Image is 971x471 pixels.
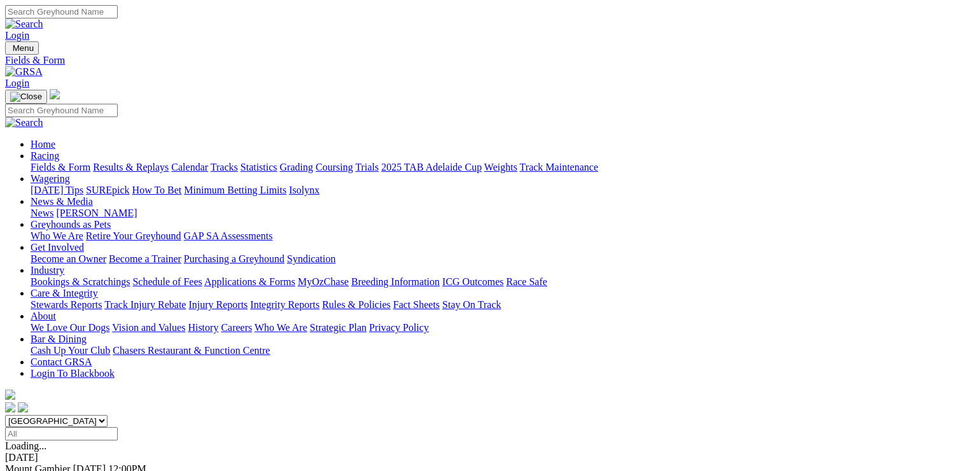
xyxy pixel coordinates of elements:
[484,162,517,172] a: Weights
[5,104,118,117] input: Search
[31,162,966,173] div: Racing
[442,276,503,287] a: ICG Outcomes
[31,311,56,321] a: About
[255,322,307,333] a: Who We Are
[31,345,110,356] a: Cash Up Your Club
[289,185,319,195] a: Isolynx
[31,150,59,161] a: Racing
[31,196,93,207] a: News & Media
[31,242,84,253] a: Get Involved
[5,41,39,55] button: Toggle navigation
[184,185,286,195] a: Minimum Betting Limits
[86,185,129,195] a: SUREpick
[5,390,15,400] img: logo-grsa-white.png
[31,288,98,299] a: Care & Integrity
[5,5,118,18] input: Search
[31,299,966,311] div: Care & Integrity
[316,162,353,172] a: Coursing
[31,322,966,334] div: About
[5,402,15,412] img: facebook.svg
[31,173,70,184] a: Wagering
[31,253,106,264] a: Become an Owner
[112,322,185,333] a: Vision and Values
[5,90,47,104] button: Toggle navigation
[5,78,29,88] a: Login
[5,66,43,78] img: GRSA
[442,299,501,310] a: Stay On Track
[109,253,181,264] a: Become a Trainer
[506,276,547,287] a: Race Safe
[393,299,440,310] a: Fact Sheets
[280,162,313,172] a: Grading
[250,299,319,310] a: Integrity Reports
[31,207,966,219] div: News & Media
[5,55,966,66] a: Fields & Form
[322,299,391,310] a: Rules & Policies
[310,322,367,333] a: Strategic Plan
[10,92,42,102] img: Close
[31,185,966,196] div: Wagering
[104,299,186,310] a: Track Injury Rebate
[31,230,966,242] div: Greyhounds as Pets
[31,253,966,265] div: Get Involved
[5,30,29,41] a: Login
[520,162,598,172] a: Track Maintenance
[31,322,109,333] a: We Love Our Dogs
[31,299,102,310] a: Stewards Reports
[381,162,482,172] a: 2025 TAB Adelaide Cup
[188,299,248,310] a: Injury Reports
[221,322,252,333] a: Careers
[93,162,169,172] a: Results & Replays
[13,43,34,53] span: Menu
[31,276,966,288] div: Industry
[5,440,46,451] span: Loading...
[355,162,379,172] a: Trials
[184,253,284,264] a: Purchasing a Greyhound
[5,18,43,30] img: Search
[132,276,202,287] a: Schedule of Fees
[31,219,111,230] a: Greyhounds as Pets
[31,139,55,150] a: Home
[204,276,295,287] a: Applications & Forms
[31,207,53,218] a: News
[171,162,208,172] a: Calendar
[31,265,64,276] a: Industry
[132,185,182,195] a: How To Bet
[56,207,137,218] a: [PERSON_NAME]
[50,89,60,99] img: logo-grsa-white.png
[86,230,181,241] a: Retire Your Greyhound
[31,334,87,344] a: Bar & Dining
[31,230,83,241] a: Who We Are
[241,162,277,172] a: Statistics
[211,162,238,172] a: Tracks
[287,253,335,264] a: Syndication
[351,276,440,287] a: Breeding Information
[5,117,43,129] img: Search
[31,345,966,356] div: Bar & Dining
[31,276,130,287] a: Bookings & Scratchings
[18,402,28,412] img: twitter.svg
[31,356,92,367] a: Contact GRSA
[184,230,273,241] a: GAP SA Assessments
[31,162,90,172] a: Fields & Form
[113,345,270,356] a: Chasers Restaurant & Function Centre
[5,427,118,440] input: Select date
[369,322,429,333] a: Privacy Policy
[31,185,83,195] a: [DATE] Tips
[298,276,349,287] a: MyOzChase
[5,452,966,463] div: [DATE]
[31,368,115,379] a: Login To Blackbook
[188,322,218,333] a: History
